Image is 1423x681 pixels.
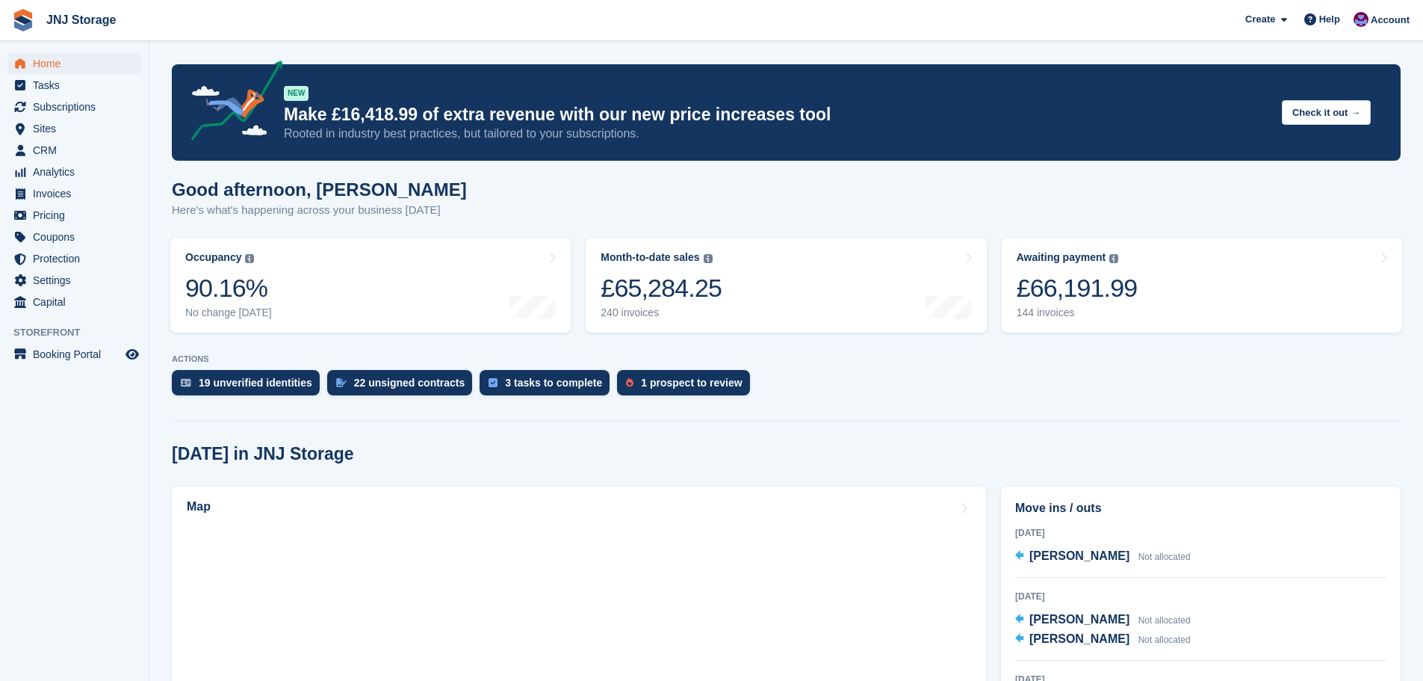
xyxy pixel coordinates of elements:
[245,254,254,263] img: icon-info-grey-7440780725fd019a000dd9b08b2336e03edf1995a4989e88bcd33f0948082b44.svg
[7,227,141,247] a: menu
[284,86,309,101] div: NEW
[1029,632,1129,645] span: [PERSON_NAME]
[626,378,633,387] img: prospect-51fa495bee0391a8d652442698ab0144808aea92771e9ea1ae160a38d050c398.svg
[1015,590,1386,603] div: [DATE]
[1015,630,1191,650] a: [PERSON_NAME] Not allocated
[7,270,141,291] a: menu
[187,500,211,514] h2: Map
[1371,13,1410,28] span: Account
[123,345,141,363] a: Preview store
[185,306,272,319] div: No change [DATE]
[181,378,191,387] img: verify_identity-adf6edd0f0f0b5bbfe63781bf79b02c33cf7c696d77639b501bdc392416b5a36.svg
[489,378,497,387] img: task-75834270c22a3079a89374b754ae025e5fb1db73e45f91037f5363f120a921f8.svg
[1282,100,1371,125] button: Check it out →
[40,7,122,32] a: JNJ Storage
[1245,12,1275,27] span: Create
[336,378,347,387] img: contract_signature_icon-13c848040528278c33f63329250d36e43548de30e8caae1d1a13099fd9432cc5.svg
[172,370,327,403] a: 19 unverified identities
[505,377,602,389] div: 3 tasks to complete
[185,273,272,303] div: 90.16%
[1319,12,1340,27] span: Help
[33,96,123,117] span: Subscriptions
[33,75,123,96] span: Tasks
[7,118,141,139] a: menu
[7,161,141,182] a: menu
[7,183,141,204] a: menu
[586,238,986,333] a: Month-to-date sales £65,284.25 240 invoices
[1015,547,1191,567] a: [PERSON_NAME] Not allocated
[704,254,713,263] img: icon-info-grey-7440780725fd019a000dd9b08b2336e03edf1995a4989e88bcd33f0948082b44.svg
[33,140,123,161] span: CRM
[354,377,465,389] div: 22 unsigned contracts
[1017,273,1138,303] div: £66,191.99
[172,202,467,219] p: Here's what's happening across your business [DATE]
[179,61,283,146] img: price-adjustments-announcement-icon-8257ccfd72463d97f412b2fc003d46551f7dbcb40ab6d574587a9cd5c0d94...
[1017,306,1138,319] div: 144 invoices
[1002,238,1402,333] a: Awaiting payment £66,191.99 144 invoices
[172,354,1401,364] p: ACTIONS
[1015,499,1386,517] h2: Move ins / outs
[7,75,141,96] a: menu
[199,377,312,389] div: 19 unverified identities
[1015,526,1386,540] div: [DATE]
[33,53,123,74] span: Home
[1017,251,1106,264] div: Awaiting payment
[172,179,467,200] h1: Good afternoon, [PERSON_NAME]
[170,238,571,333] a: Occupancy 90.16% No change [DATE]
[12,9,34,31] img: stora-icon-8386f47178a22dfd0bd8f6a31ec36ba5ce8667c1dd55bd0f319d3a0aa187defe.svg
[172,444,354,464] h2: [DATE] in JNJ Storage
[185,251,241,264] div: Occupancy
[33,270,123,291] span: Settings
[1029,613,1129,626] span: [PERSON_NAME]
[480,370,617,403] a: 3 tasks to complete
[7,248,141,269] a: menu
[601,273,722,303] div: £65,284.25
[1138,552,1191,562] span: Not allocated
[1354,12,1368,27] img: Jonathan Scrase
[617,370,757,403] a: 1 prospect to review
[13,325,149,340] span: Storefront
[284,104,1270,126] p: Make £16,418.99 of extra revenue with our new price increases tool
[33,344,123,365] span: Booking Portal
[1015,611,1191,630] a: [PERSON_NAME] Not allocated
[33,183,123,204] span: Invoices
[33,161,123,182] span: Analytics
[1109,254,1118,263] img: icon-info-grey-7440780725fd019a000dd9b08b2336e03edf1995a4989e88bcd33f0948082b44.svg
[327,370,480,403] a: 22 unsigned contracts
[601,306,722,319] div: 240 invoices
[1029,549,1129,562] span: [PERSON_NAME]
[7,96,141,117] a: menu
[1138,615,1191,626] span: Not allocated
[7,140,141,161] a: menu
[641,377,742,389] div: 1 prospect to review
[284,126,1270,142] p: Rooted in industry best practices, but tailored to your subscriptions.
[33,292,123,312] span: Capital
[33,118,123,139] span: Sites
[33,227,123,247] span: Coupons
[7,292,141,312] a: menu
[7,344,141,365] a: menu
[1138,635,1191,645] span: Not allocated
[33,248,123,269] span: Protection
[601,251,699,264] div: Month-to-date sales
[7,53,141,74] a: menu
[33,205,123,226] span: Pricing
[7,205,141,226] a: menu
